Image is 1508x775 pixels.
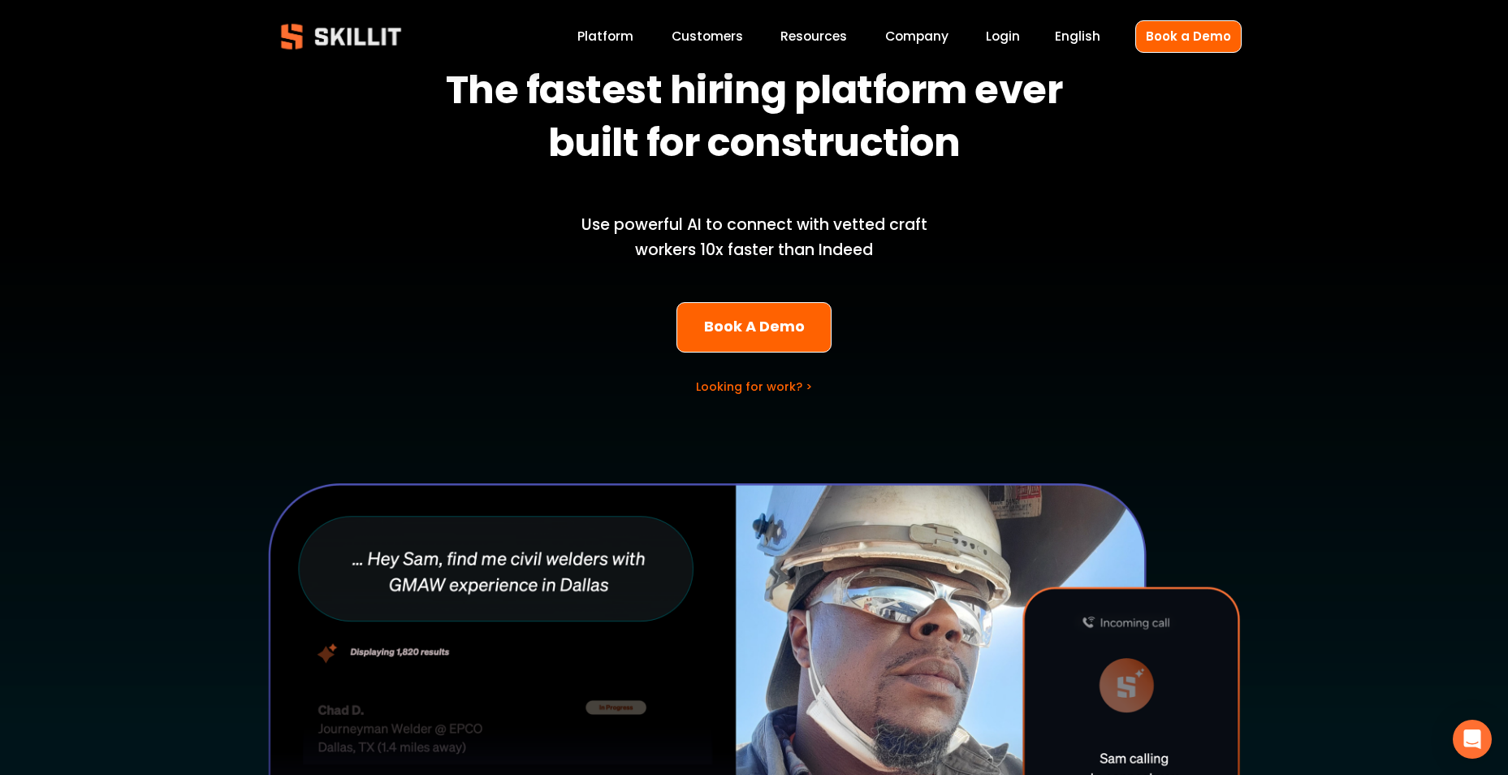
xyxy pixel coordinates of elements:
a: folder dropdown [780,26,847,48]
div: language picker [1055,26,1100,48]
p: Use powerful AI to connect with vetted craft workers 10x faster than Indeed [554,213,955,262]
a: Platform [577,26,633,48]
img: Skillit [267,12,415,61]
a: Looking for work? > [696,379,812,395]
a: Login [986,26,1020,48]
strong: The fastest hiring platform ever built for construction [446,60,1070,179]
div: Open Intercom Messenger [1453,720,1492,759]
a: Book a Demo [1135,20,1242,52]
a: Company [885,26,948,48]
a: Book A Demo [676,302,832,353]
span: Resources [780,27,847,45]
span: English [1055,27,1100,45]
a: Customers [672,26,743,48]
